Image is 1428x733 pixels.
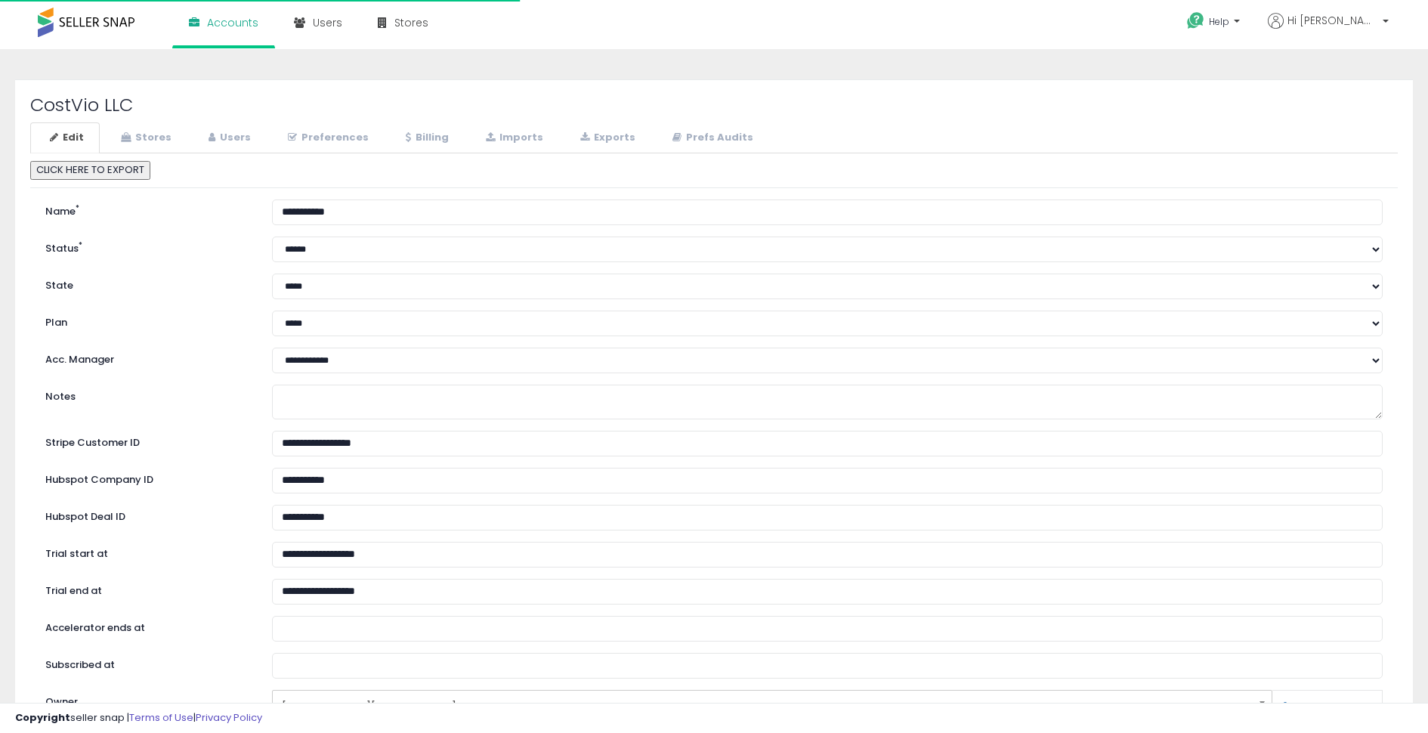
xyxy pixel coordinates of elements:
strong: Copyright [15,710,70,725]
label: Accelerator ends at [34,616,261,636]
a: Users [189,122,267,153]
label: Notes [34,385,261,404]
div: seller snap | | [15,711,262,725]
a: Prefs Audits [653,122,769,153]
span: Users [313,15,342,30]
button: CLICK HERE TO EXPORT [30,161,150,180]
i: Get Help [1186,11,1205,30]
h2: CostVio LLC [30,95,1398,115]
label: Subscribed at [34,653,261,673]
label: Status [34,237,261,256]
a: Preferences [268,122,385,153]
a: Terms of Use [129,710,193,725]
label: Name [34,199,261,219]
a: Privacy Policy [196,710,262,725]
span: Stores [394,15,428,30]
a: Billing [386,122,465,153]
label: Owner [45,695,78,710]
a: Stores [101,122,187,153]
label: Hubspot Deal ID [34,505,261,524]
label: Stripe Customer ID [34,431,261,450]
span: [EMAIL_ADDRESS][DOMAIN_NAME] [282,694,1243,719]
a: Exports [561,122,651,153]
label: Hubspot Company ID [34,468,261,487]
span: Hi [PERSON_NAME] [1287,13,1378,28]
a: Hi [PERSON_NAME] [1268,13,1389,47]
span: Help [1209,15,1229,28]
a: Edit [30,122,100,153]
label: Plan [34,311,261,330]
label: State [34,274,261,293]
a: Imports [466,122,559,153]
span: Accounts [207,15,258,30]
label: Acc. Manager [34,348,261,367]
a: [PERSON_NAME] [1281,701,1373,712]
label: Trial start at [34,542,261,561]
label: Trial end at [34,579,261,598]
